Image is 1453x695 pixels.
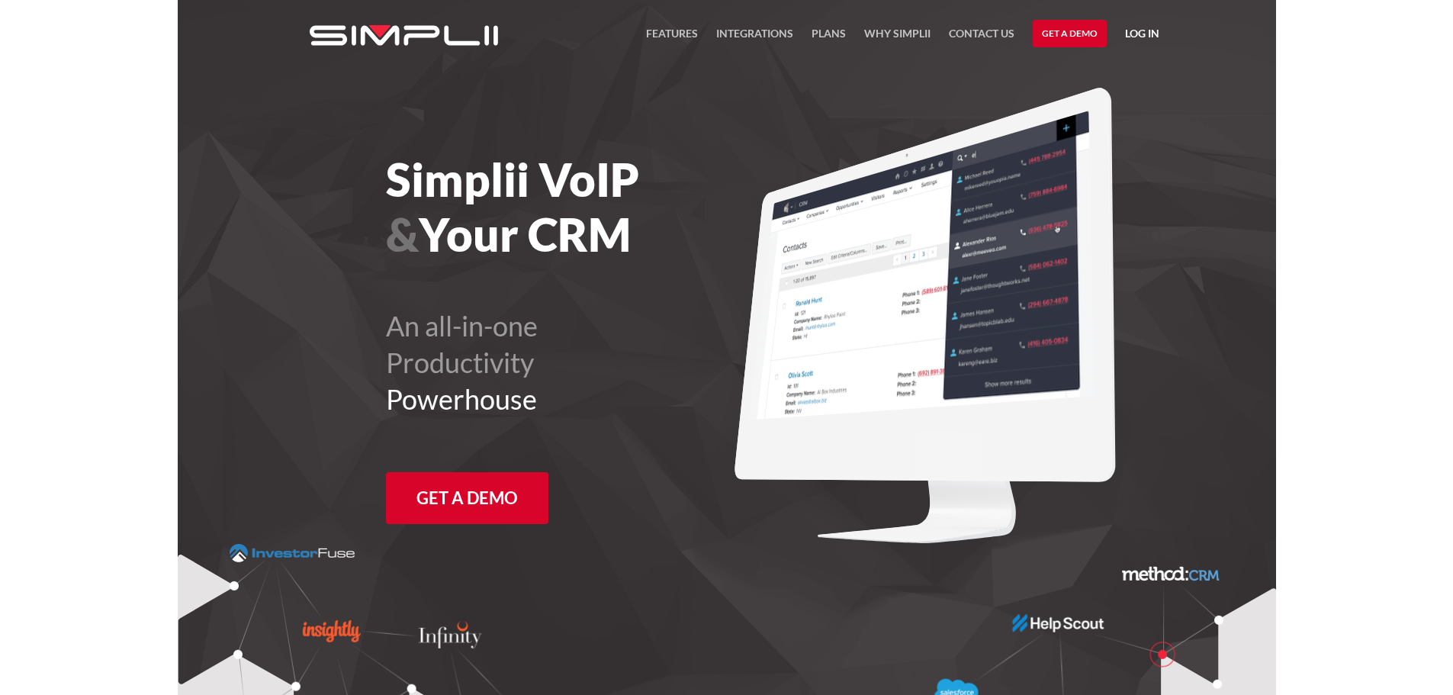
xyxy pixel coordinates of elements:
[1125,24,1159,47] a: Log in
[812,24,846,52] a: Plans
[716,24,793,52] a: Integrations
[386,307,811,417] h2: An all-in-one Productivity
[386,207,419,262] span: &
[386,472,548,524] a: Get a Demo
[646,24,698,52] a: FEATURES
[386,382,537,416] span: Powerhouse
[864,24,931,52] a: Why Simplii
[949,24,1014,52] a: Contact US
[1033,20,1107,47] a: Get a Demo
[310,25,498,46] img: Simplii
[386,152,811,262] h1: Simplii VoIP Your CRM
